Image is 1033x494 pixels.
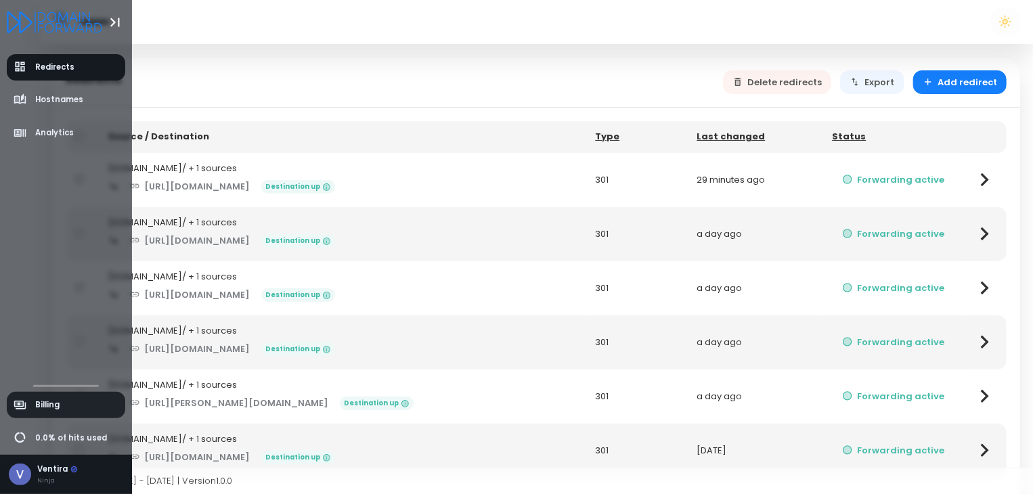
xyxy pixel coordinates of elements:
[9,464,31,486] img: Avatar
[833,168,954,192] button: Forwarding active
[261,342,335,356] span: Destination up
[109,324,578,338] div: [DOMAIN_NAME]/ + 1 sources
[833,439,954,462] button: Forwarding active
[7,54,126,81] a: Redirects
[587,315,688,369] td: 301
[120,445,260,469] a: [URL][DOMAIN_NAME]
[120,175,260,198] a: [URL][DOMAIN_NAME]
[587,121,688,153] th: Type
[688,315,824,369] td: a day ago
[833,330,954,354] button: Forwarding active
[37,476,78,485] div: Ninja
[340,397,414,410] span: Destination up
[35,62,74,73] span: Redirects
[7,425,126,451] a: 0.0% of hits used
[109,270,578,284] div: [DOMAIN_NAME]/ + 1 sources
[261,288,335,302] span: Destination up
[688,121,824,153] th: Last changed
[587,207,688,261] td: 301
[7,87,126,113] a: Hostnames
[7,120,126,146] a: Analytics
[53,474,232,487] span: Copyright © [DATE] - [DATE] | Version 1.0.0
[109,378,578,392] div: [DOMAIN_NAME]/ + 1 sources
[688,153,824,207] td: 29 minutes ago
[109,216,578,229] div: [DOMAIN_NAME]/ + 1 sources
[833,384,954,408] button: Forwarding active
[587,424,688,478] td: 301
[7,392,126,418] a: Billing
[120,337,260,361] a: [URL][DOMAIN_NAME]
[688,261,824,315] td: a day ago
[688,369,824,424] td: a day ago
[102,9,128,35] button: Toggle Aside
[688,424,824,478] td: [DATE]
[7,12,102,30] a: Logo
[587,369,688,424] td: 301
[261,451,335,464] span: Destination up
[109,162,578,175] div: [DOMAIN_NAME]/ + 1 sources
[35,399,60,411] span: Billing
[35,127,74,139] span: Analytics
[261,234,335,248] span: Destination up
[261,180,335,194] span: Destination up
[833,276,954,300] button: Forwarding active
[587,261,688,315] td: 301
[35,432,107,444] span: 0.0% of hits used
[833,222,954,246] button: Forwarding active
[587,153,688,207] td: 301
[824,121,963,153] th: Status
[688,207,824,261] td: a day ago
[120,229,260,252] a: [URL][DOMAIN_NAME]
[37,464,78,476] div: Ventira
[120,391,338,415] a: [URL][PERSON_NAME][DOMAIN_NAME]
[109,432,578,446] div: [DOMAIN_NAME]/ + 1 sources
[35,94,83,106] span: Hostnames
[913,70,1007,94] button: Add redirect
[120,283,260,307] a: [URL][DOMAIN_NAME]
[100,121,587,153] th: Source / Destination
